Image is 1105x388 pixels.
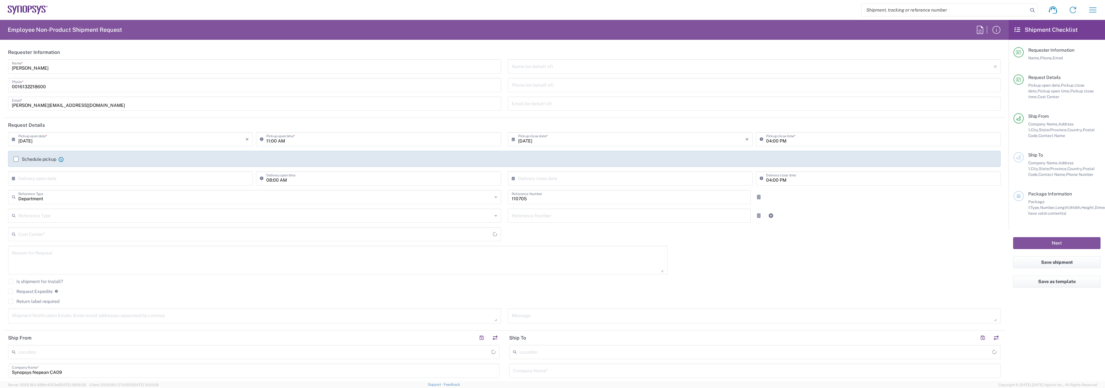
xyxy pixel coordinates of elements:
[1040,205,1056,210] span: Number,
[754,211,763,220] a: Remove Reference
[8,289,53,294] label: Request Expedite
[1028,199,1045,210] span: Package 1:
[1053,56,1063,60] span: Email
[1013,256,1101,268] button: Save shipment
[1038,94,1059,99] span: Cost Center
[89,383,159,387] span: Client: 2025.18.0-27d3021
[8,279,63,284] label: Is shipment for Install?
[1028,75,1061,80] span: Request Details
[1028,191,1072,196] span: Package Information
[1067,166,1083,171] span: Country,
[444,383,460,386] a: Feedback
[1028,56,1040,60] span: Name,
[1031,166,1039,171] span: City,
[1031,127,1039,132] span: City,
[245,134,249,144] i: ×
[8,335,31,341] h2: Ship From
[1081,205,1095,210] span: Height,
[1014,26,1078,34] h2: Shipment Checklist
[133,383,159,387] span: [DATE] 10:20:09
[1028,122,1058,126] span: Company Name,
[1040,56,1053,60] span: Phone,
[1039,172,1066,177] span: Contact Name,
[998,382,1097,388] span: Copyright © [DATE]-[DATE] Agistix Inc., All Rights Reserved
[1028,152,1043,158] span: Ship To
[1056,205,1069,210] span: Length,
[428,383,444,386] a: Support
[8,26,122,34] h2: Employee Non-Product Shipment Request
[1069,205,1081,210] span: Width,
[1039,133,1065,138] span: Contact Name
[1039,127,1067,132] span: State/Province,
[8,49,60,56] h2: Requester Information
[1028,83,1061,88] span: Pickup open date,
[766,211,775,220] a: Add Reference
[862,4,1028,16] input: Shipment, tracking or reference number
[1066,172,1093,177] span: Phone Number
[8,299,59,304] label: Return label required
[59,383,86,387] span: [DATE] 09:50:32
[1030,205,1040,210] span: Type,
[13,157,56,162] label: Schedule pickup
[1028,114,1049,119] span: Ship From
[745,134,749,144] i: ×
[8,122,45,128] h2: Request Details
[8,383,86,387] span: Server: 2025.18.0-659fc4323ef
[1038,89,1070,93] span: Pickup open time,
[509,335,526,341] h2: Ship To
[1028,160,1058,165] span: Company Name,
[1039,166,1067,171] span: State/Province,
[1013,276,1101,288] button: Save as template
[1067,127,1083,132] span: Country,
[754,193,763,202] a: Remove Reference
[1028,47,1074,53] span: Requester Information
[1013,237,1101,249] button: Next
